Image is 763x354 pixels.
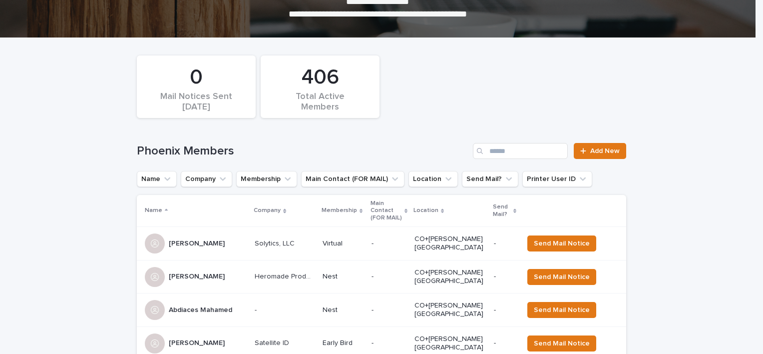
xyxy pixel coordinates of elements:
[493,201,511,220] p: Send Mail?
[169,270,227,281] p: [PERSON_NAME]
[169,304,234,314] p: Abdiaces Mahamed
[574,143,626,159] a: Add New
[169,337,227,347] p: [PERSON_NAME]
[254,205,281,216] p: Company
[414,268,486,285] p: CO+[PERSON_NAME][GEOGRAPHIC_DATA]
[462,171,518,187] button: Send Mail?
[372,239,406,248] p: -
[255,237,297,248] p: Solytics, LLC
[181,171,232,187] button: Company
[494,272,515,281] p: -
[494,239,515,248] p: -
[255,270,316,281] p: Heromade Productions
[522,171,592,187] button: Printer User ID
[494,306,515,314] p: -
[414,235,486,252] p: CO+[PERSON_NAME][GEOGRAPHIC_DATA]
[372,272,406,281] p: -
[169,237,227,248] p: [PERSON_NAME]
[137,171,177,187] button: Name
[323,239,364,248] p: Virtual
[372,306,406,314] p: -
[137,144,469,158] h1: Phoenix Members
[534,272,590,282] span: Send Mail Notice
[413,205,438,216] p: Location
[154,65,239,90] div: 0
[154,91,239,112] div: Mail Notices Sent [DATE]
[255,337,291,347] p: Satellite ID
[137,227,626,260] tr: [PERSON_NAME][PERSON_NAME] Solytics, LLCSolytics, LLC Virtual-CO+[PERSON_NAME][GEOGRAPHIC_DATA]-S...
[527,269,596,285] button: Send Mail Notice
[278,65,363,90] div: 406
[372,339,406,347] p: -
[371,198,402,223] p: Main Contact (FOR MAIL)
[494,339,515,347] p: -
[408,171,458,187] button: Location
[236,171,297,187] button: Membership
[323,306,364,314] p: Nest
[534,305,590,315] span: Send Mail Notice
[323,339,364,347] p: Early Bird
[527,235,596,251] button: Send Mail Notice
[414,301,486,318] p: CO+[PERSON_NAME][GEOGRAPHIC_DATA]
[590,147,620,154] span: Add New
[414,335,486,352] p: CO+[PERSON_NAME][GEOGRAPHIC_DATA]
[527,302,596,318] button: Send Mail Notice
[323,272,364,281] p: Nest
[322,205,357,216] p: Membership
[255,304,259,314] p: -
[278,91,363,112] div: Total Active Members
[527,335,596,351] button: Send Mail Notice
[137,260,626,293] tr: [PERSON_NAME][PERSON_NAME] Heromade ProductionsHeromade Productions Nest-CO+[PERSON_NAME][GEOGRAP...
[473,143,568,159] input: Search
[137,293,626,327] tr: Abdiaces MahamedAbdiaces Mahamed -- Nest-CO+[PERSON_NAME][GEOGRAPHIC_DATA]-Send Mail Notice
[145,205,162,216] p: Name
[534,238,590,248] span: Send Mail Notice
[301,171,404,187] button: Main Contact (FOR MAIL)
[534,338,590,348] span: Send Mail Notice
